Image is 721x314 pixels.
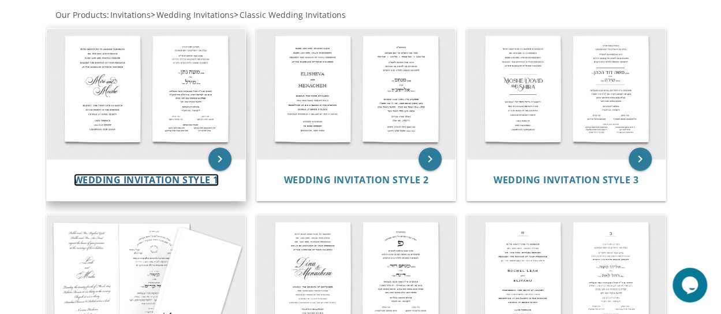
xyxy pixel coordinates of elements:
a: Classic Wedding Invitations [238,9,346,20]
span: > [234,9,346,20]
a: Wedding Invitations [155,9,234,20]
img: Wedding Invitation Style 2 [257,29,455,160]
span: Classic Wedding Invitations [240,9,346,20]
iframe: chat widget [673,268,709,302]
span: Wedding Invitation Style 3 [494,173,638,186]
span: Wedding Invitations [156,9,234,20]
span: > [151,9,234,20]
img: Wedding Invitation Style 1 [47,29,245,160]
div: : [46,9,361,21]
a: keyboard_arrow_right [419,147,442,171]
img: Wedding Invitation Style 3 [467,29,666,160]
a: Wedding Invitation Style 2 [283,175,428,186]
span: Invitations [110,9,151,20]
a: keyboard_arrow_right [629,147,652,171]
span: Wedding Invitation Style 2 [283,173,428,186]
a: Wedding Invitation Style 3 [494,175,638,186]
span: Wedding Invitation Style 1 [74,173,219,186]
a: Our Products [54,9,107,20]
a: Wedding Invitation Style 1 [74,175,219,186]
a: Invitations [109,9,151,20]
a: keyboard_arrow_right [208,147,231,171]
